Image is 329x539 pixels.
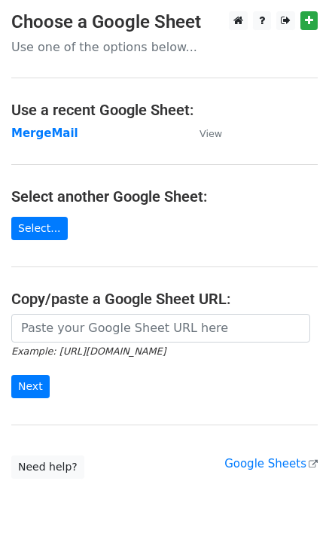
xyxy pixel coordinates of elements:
h4: Use a recent Google Sheet: [11,101,318,119]
iframe: Chat Widget [254,467,329,539]
h4: Select another Google Sheet: [11,187,318,206]
input: Next [11,375,50,398]
a: View [184,126,222,140]
h4: Copy/paste a Google Sheet URL: [11,290,318,308]
a: Google Sheets [224,457,318,470]
input: Paste your Google Sheet URL here [11,314,310,343]
small: View [200,128,222,139]
a: Need help? [11,455,84,479]
small: Example: [URL][DOMAIN_NAME] [11,346,166,357]
a: Select... [11,217,68,240]
p: Use one of the options below... [11,39,318,55]
h3: Choose a Google Sheet [11,11,318,33]
a: MergeMail [11,126,78,140]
